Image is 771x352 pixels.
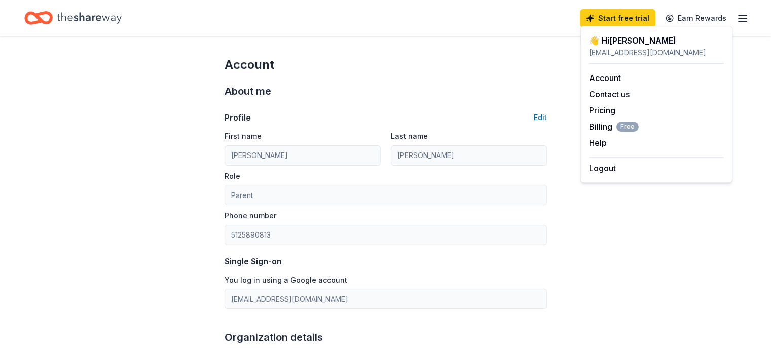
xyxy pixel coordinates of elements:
[589,105,615,115] a: Pricing
[589,137,607,149] button: Help
[616,122,639,132] span: Free
[225,275,347,285] label: You log in using a Google account
[391,131,428,141] label: Last name
[659,9,732,27] a: Earn Rewards
[589,34,724,47] div: 👋 Hi [PERSON_NAME]
[225,111,251,124] div: Profile
[534,111,547,124] button: Edit
[225,131,262,141] label: First name
[589,73,621,83] a: Account
[225,171,240,181] label: Role
[589,162,616,174] button: Logout
[580,9,655,27] a: Start free trial
[225,329,547,345] div: Organization details
[225,57,547,73] div: Account
[589,88,630,100] button: Contact us
[225,255,547,267] div: Single Sign-on
[589,121,639,133] button: BillingFree
[589,47,724,59] div: [EMAIL_ADDRESS][DOMAIN_NAME]
[589,121,639,133] span: Billing
[225,211,276,221] label: Phone number
[24,6,122,30] a: Home
[225,83,547,99] div: About me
